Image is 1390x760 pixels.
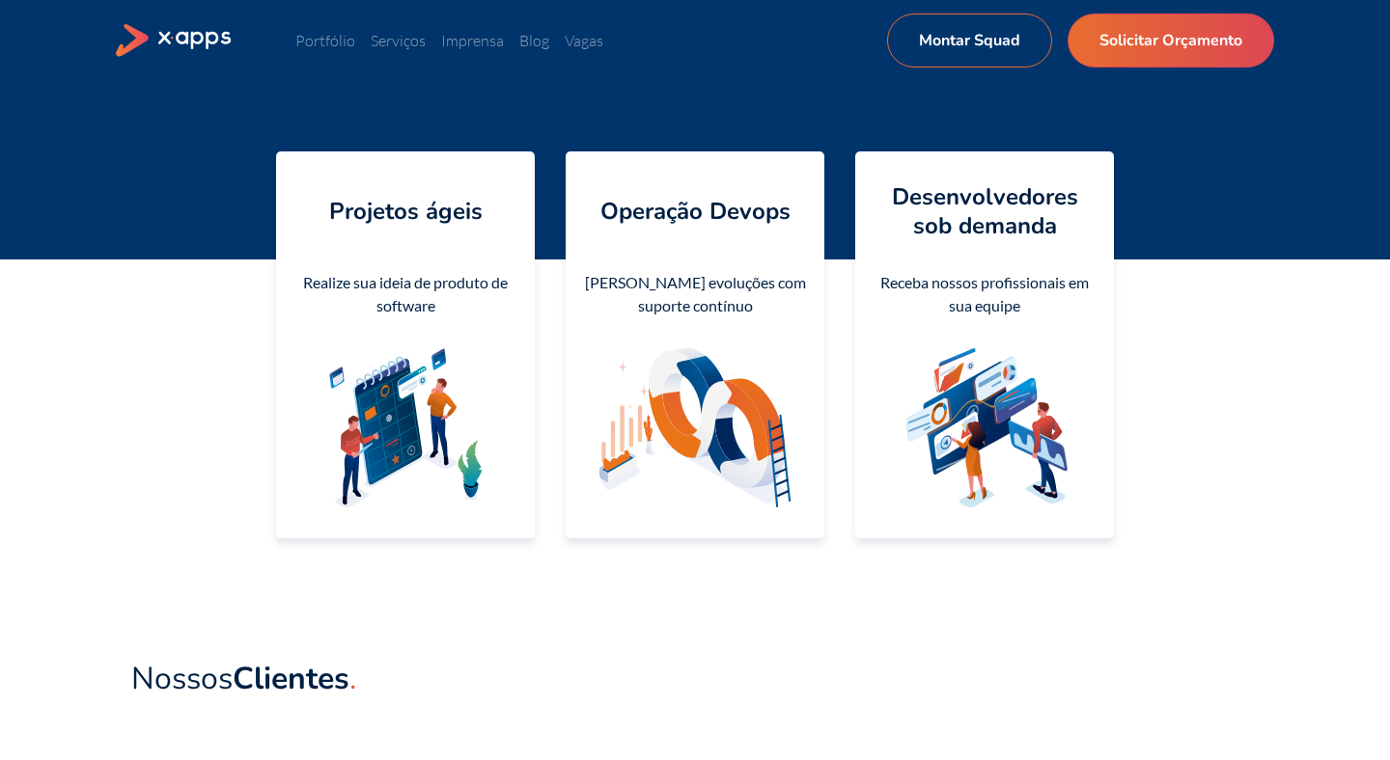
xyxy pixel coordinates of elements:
div: [PERSON_NAME] evoluções com suporte contínuo [581,271,809,317]
div: Receba nossos profissionais em sua equipe [871,271,1098,317]
a: Montar Squad [887,14,1052,68]
h4: Desenvolvedores sob demanda [871,182,1098,240]
a: Solicitar Orçamento [1068,14,1274,68]
a: Portfólio [295,31,355,50]
a: Imprensa [441,31,504,50]
a: Serviços [371,31,426,50]
strong: Clientes [233,658,349,699]
a: Blog [519,31,549,50]
div: Realize sua ideia de produto de software [292,271,519,317]
span: Nossos [131,658,349,699]
h4: Projetos ágeis [329,197,483,226]
a: Vagas [565,31,603,50]
h4: Operação Devops [600,197,791,226]
a: NossosClientes [131,662,356,704]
